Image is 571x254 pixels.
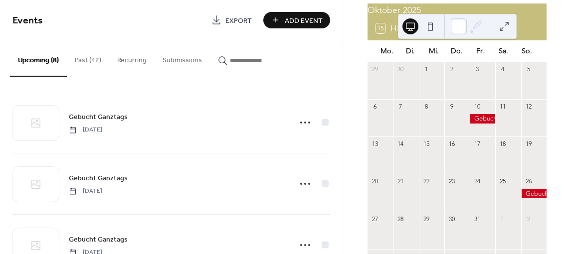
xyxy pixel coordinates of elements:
span: Gebucht Ganztags [69,173,128,184]
button: Upcoming (8) [10,40,67,77]
div: 23 [447,177,456,186]
div: 20 [371,177,380,186]
button: Submissions [155,40,210,76]
div: 28 [396,215,405,223]
div: 6 [371,103,380,111]
div: 29 [422,215,430,223]
div: Sa. [492,41,516,61]
a: Gebucht Ganztags [69,234,128,245]
div: 24 [473,177,482,186]
span: [DATE] [69,126,102,134]
span: [DATE] [69,187,102,196]
div: 13 [371,140,380,148]
div: 2 [447,65,456,73]
div: 30 [396,65,405,73]
div: 16 [447,140,456,148]
div: 31 [473,215,482,223]
div: So. [515,41,539,61]
div: 27 [371,215,380,223]
button: Recurring [109,40,155,76]
span: Gebucht Ganztags [69,112,128,123]
div: 21 [396,177,405,186]
div: Mi. [422,41,445,61]
a: Export [204,12,259,28]
div: 26 [524,177,533,186]
div: 19 [524,140,533,148]
a: Gebucht Ganztags [69,111,128,123]
div: Fr. [469,41,492,61]
div: 1 [422,65,430,73]
a: Gebucht Ganztags [69,172,128,184]
div: 22 [422,177,430,186]
div: Di. [399,41,422,61]
div: 30 [447,215,456,223]
button: Add Event [263,12,330,28]
div: 18 [499,140,507,148]
div: Oktober 2025 [368,3,547,16]
div: Do. [445,41,469,61]
div: Gebucht Ganztags [521,189,547,198]
div: 1 [499,215,507,223]
div: 10 [473,103,482,111]
div: 5 [524,65,533,73]
span: Events [12,11,43,30]
div: 29 [371,65,380,73]
button: 15Heute [372,21,421,36]
span: Add Event [285,15,323,26]
div: 11 [499,103,507,111]
div: 8 [422,103,430,111]
div: 2 [524,215,533,223]
div: Gebucht Ganztags [470,114,495,123]
div: 9 [447,103,456,111]
div: 3 [473,65,482,73]
div: 17 [473,140,482,148]
div: 14 [396,140,405,148]
div: 15 [422,140,430,148]
div: Mo. [376,41,399,61]
div: 4 [499,65,507,73]
div: 7 [396,103,405,111]
button: Past (42) [67,40,109,76]
span: Export [225,15,252,26]
div: 12 [524,103,533,111]
div: 25 [499,177,507,186]
span: Gebucht Ganztags [69,235,128,245]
